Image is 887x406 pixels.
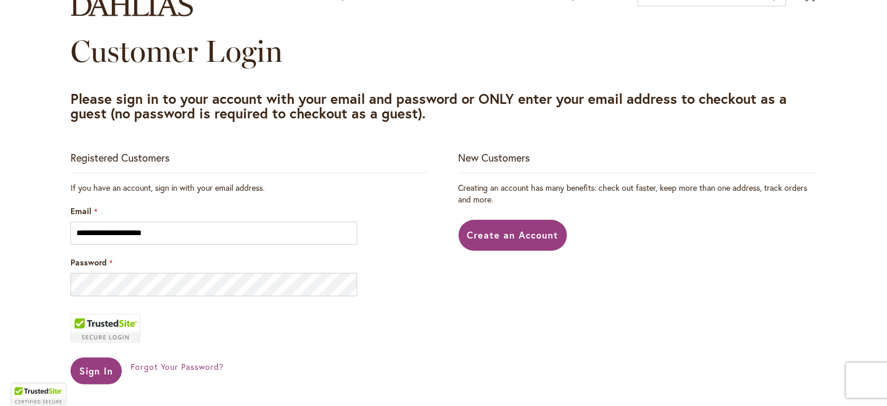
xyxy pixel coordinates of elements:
button: Sign In [71,358,122,384]
p: Creating an account has many benefits: check out faster, keep more than one address, track orders... [459,182,816,205]
div: TrustedSite Certified [71,314,140,343]
strong: Please sign in to your account with your email and password or ONLY enter your email address to c... [71,89,787,123]
span: Email [71,205,91,216]
span: Create an Account [467,229,559,241]
span: Customer Login [71,33,283,69]
strong: New Customers [459,150,530,164]
div: If you have an account, sign in with your email address. [71,182,428,194]
span: Sign In [79,365,113,377]
a: Create an Account [459,220,568,251]
span: Password [71,257,107,268]
strong: Registered Customers [71,150,170,164]
iframe: Launch Accessibility Center [9,365,41,397]
a: Forgot Your Password? [131,361,224,373]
